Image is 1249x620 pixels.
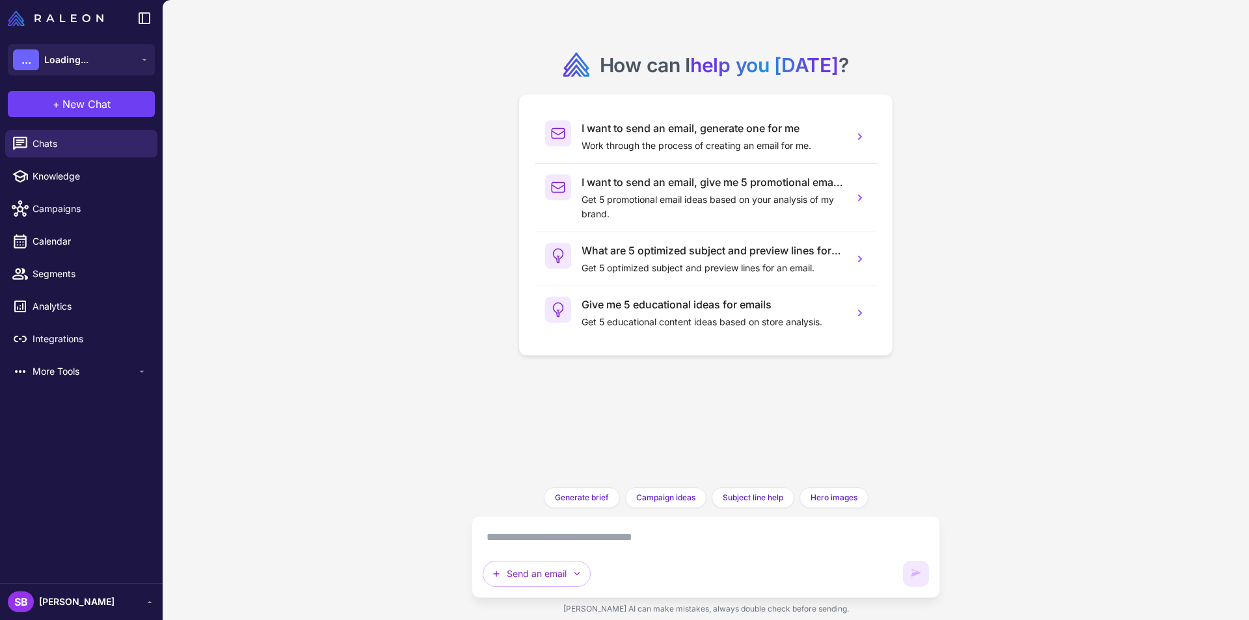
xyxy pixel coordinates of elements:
p: Get 5 educational content ideas based on store analysis. [582,315,843,329]
a: Segments [5,260,157,288]
span: Knowledge [33,169,147,183]
button: Hero images [799,487,868,508]
a: Chats [5,130,157,157]
span: help you [DATE] [690,53,839,77]
span: Integrations [33,332,147,346]
p: Get 5 optimized subject and preview lines for an email. [582,261,843,275]
a: Integrations [5,325,157,353]
p: Work through the process of creating an email for me. [582,139,843,153]
button: ...Loading... [8,44,155,75]
span: Hero images [811,492,857,504]
button: +New Chat [8,91,155,117]
span: Generate brief [555,492,609,504]
h2: How can I ? [600,52,849,78]
a: Campaigns [5,195,157,222]
button: Subject line help [712,487,794,508]
a: Analytics [5,293,157,320]
p: Get 5 promotional email ideas based on your analysis of my brand. [582,193,843,221]
a: Calendar [5,228,157,255]
span: Subject line help [723,492,783,504]
div: [PERSON_NAME] AI can make mistakes, always double check before sending. [472,598,940,620]
span: + [53,96,60,112]
span: Campaigns [33,202,147,216]
a: Knowledge [5,163,157,190]
span: Campaign ideas [636,492,695,504]
span: Loading... [44,53,88,67]
div: SB [8,591,34,612]
span: Analytics [33,299,147,314]
span: Segments [33,267,147,281]
button: Generate brief [544,487,620,508]
div: ... [13,49,39,70]
h3: What are 5 optimized subject and preview lines for an email? [582,243,843,258]
button: Send an email [483,561,591,587]
img: Raleon Logo [8,10,103,26]
span: Chats [33,137,147,151]
span: [PERSON_NAME] [39,595,114,609]
button: Campaign ideas [625,487,706,508]
span: Calendar [33,234,147,249]
span: More Tools [33,364,137,379]
h3: I want to send an email, give me 5 promotional email ideas. [582,174,843,190]
h3: Give me 5 educational ideas for emails [582,297,843,312]
span: New Chat [62,96,111,112]
h3: I want to send an email, generate one for me [582,120,843,136]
